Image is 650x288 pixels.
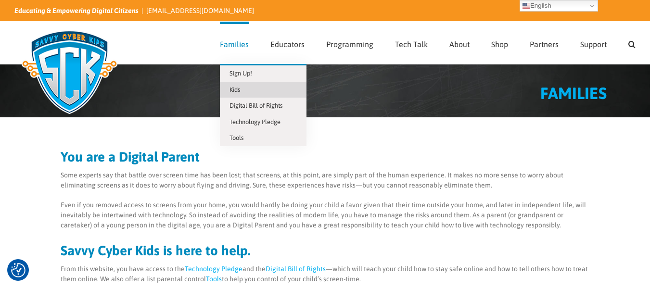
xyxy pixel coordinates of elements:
i: Educating & Empowering Digital Citizens [14,7,139,14]
span: Sign Up! [229,70,252,77]
a: [EMAIL_ADDRESS][DOMAIN_NAME] [146,7,254,14]
span: Digital Bill of Rights [229,102,282,109]
a: Tools [206,275,222,283]
a: Families [220,22,249,64]
p: Even if you removed access to screens from your home, you would hardly be doing your child a favo... [61,200,590,230]
button: Consent Preferences [11,263,25,277]
span: Kids [229,86,240,93]
a: Technology Pledge [220,114,306,130]
a: Digital Bill of Rights [266,265,326,273]
a: Kids [220,82,306,98]
a: Programming [326,22,373,64]
img: Savvy Cyber Kids Logo [14,24,125,120]
a: Sign Up! [220,65,306,82]
span: Programming [326,40,373,48]
img: en [523,2,530,10]
span: Tech Talk [395,40,428,48]
img: Revisit consent button [11,263,25,277]
h2: Savvy Cyber Kids is here to help. [61,244,590,257]
a: Educators [270,22,305,64]
p: From this website, you have access to the and the —which will teach your child how to stay safe o... [61,264,590,284]
span: Partners [530,40,559,48]
a: Technology Pledge [185,265,242,273]
span: Technology Pledge [229,118,280,125]
span: FAMILIES [540,84,607,102]
a: Partners [530,22,559,64]
a: Support [580,22,607,64]
a: Digital Bill of Rights [220,98,306,114]
a: Tech Talk [395,22,428,64]
a: About [449,22,470,64]
span: Shop [491,40,508,48]
h2: You are a Digital Parent [61,150,590,163]
span: Families [220,40,249,48]
nav: Main Menu [220,22,636,64]
span: Support [580,40,607,48]
span: Tools [229,134,243,141]
span: Educators [270,40,305,48]
span: About [449,40,470,48]
a: Tools [220,130,306,146]
a: Search [628,22,636,64]
p: Some experts say that battle over screen time has been lost; that screens, at this point, are sim... [61,170,590,190]
a: Shop [491,22,508,64]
